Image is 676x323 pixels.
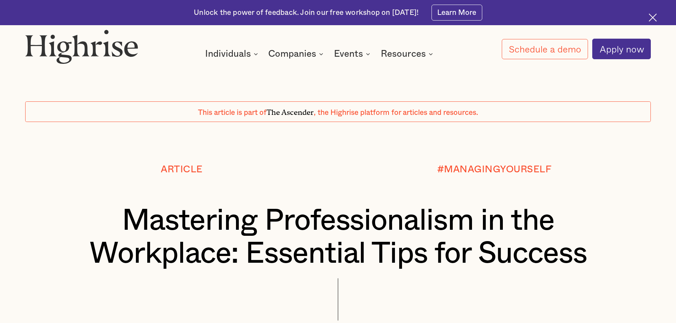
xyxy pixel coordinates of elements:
h1: Mastering Professionalism in the Workplace: Essential Tips for Success [51,204,625,271]
div: Companies [268,50,325,58]
a: Apply now [592,39,651,59]
div: Individuals [205,50,260,58]
img: Cross icon [649,13,657,22]
div: Unlock the power of feedback. Join our free workshop on [DATE]! [194,8,419,18]
div: Companies [268,50,316,58]
div: Resources [381,50,426,58]
div: Resources [381,50,435,58]
span: This article is part of [198,109,266,116]
span: , the Highrise platform for articles and resources. [314,109,478,116]
div: Individuals [205,50,251,58]
div: Article [161,164,203,174]
span: The Ascender [266,106,314,115]
img: Highrise logo [25,29,138,63]
div: Events [334,50,372,58]
a: Schedule a demo [502,39,588,59]
div: Events [334,50,363,58]
div: #MANAGINGYOURSELF [437,164,552,174]
a: Learn More [432,5,482,21]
